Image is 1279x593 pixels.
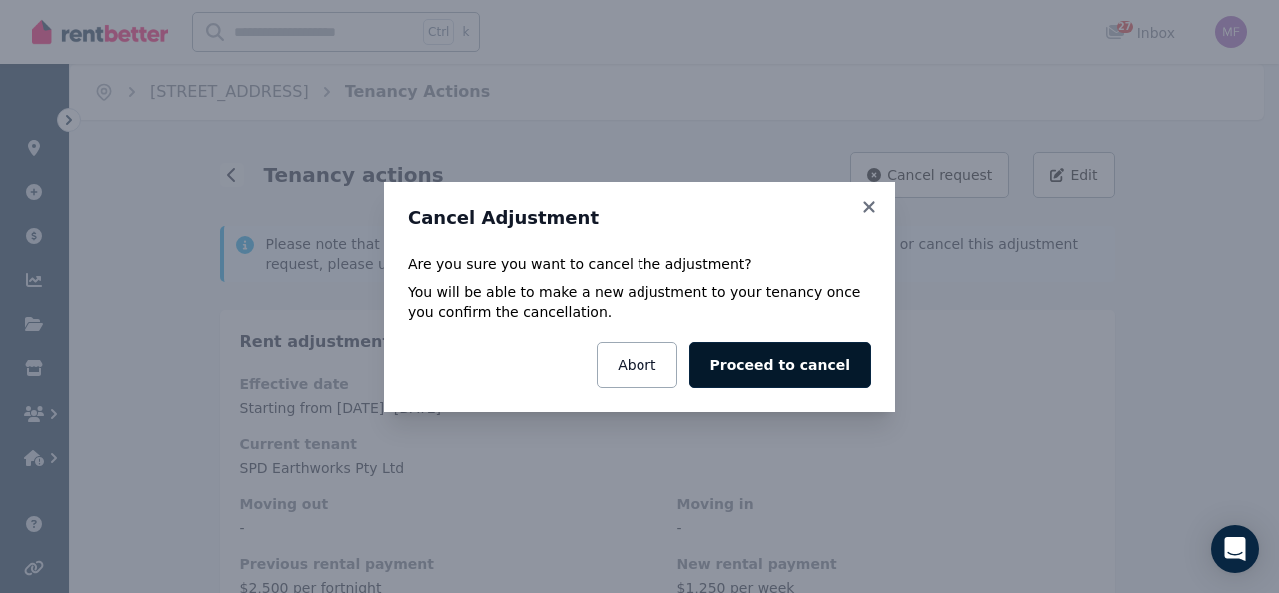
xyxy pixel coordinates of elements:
button: Proceed to cancel [689,342,871,388]
h3: Cancel Adjustment [408,206,871,230]
p: You will be able to make a new adjustment to your tenancy once you confirm the cancellation. [408,282,871,322]
div: Open Intercom Messenger [1211,525,1259,573]
p: Are you sure you want to cancel the adjustment? [408,254,871,274]
button: Abort [597,342,676,388]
